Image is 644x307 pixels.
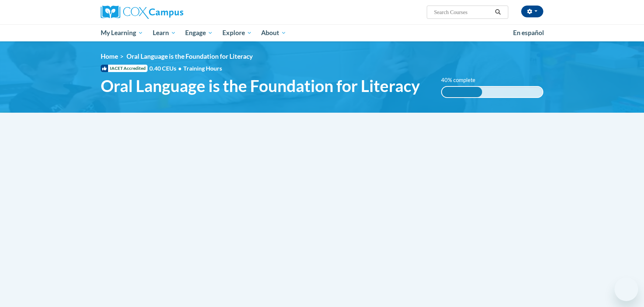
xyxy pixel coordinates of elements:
button: Account Settings [521,6,543,17]
div: 40% complete [442,87,482,97]
span: Engage [185,28,213,37]
span: Training Hours [183,65,222,72]
span: IACET Accredited [101,65,148,72]
input: Search Courses [433,8,492,17]
span: En español [513,29,544,37]
span: Learn [153,28,176,37]
label: 40% complete [441,76,484,84]
span: • [178,65,181,72]
button: Search [492,8,503,17]
span: 0.40 CEUs [149,64,183,72]
a: Home [101,52,118,60]
a: En español [508,25,549,41]
span: Oral Language is the Foundation for Literacy [127,52,253,60]
iframe: Button to launch messaging window [614,277,638,301]
a: Learn [148,24,181,41]
div: Main menu [90,24,554,41]
span: About [261,28,286,37]
img: Cox Campus [101,6,183,19]
span: Oral Language is the Foundation for Literacy [101,76,420,96]
span: My Learning [101,28,143,37]
a: My Learning [96,24,148,41]
a: Cox Campus [101,6,241,19]
a: Explore [218,24,257,41]
a: About [257,24,291,41]
a: Engage [180,24,218,41]
span: Explore [222,28,252,37]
